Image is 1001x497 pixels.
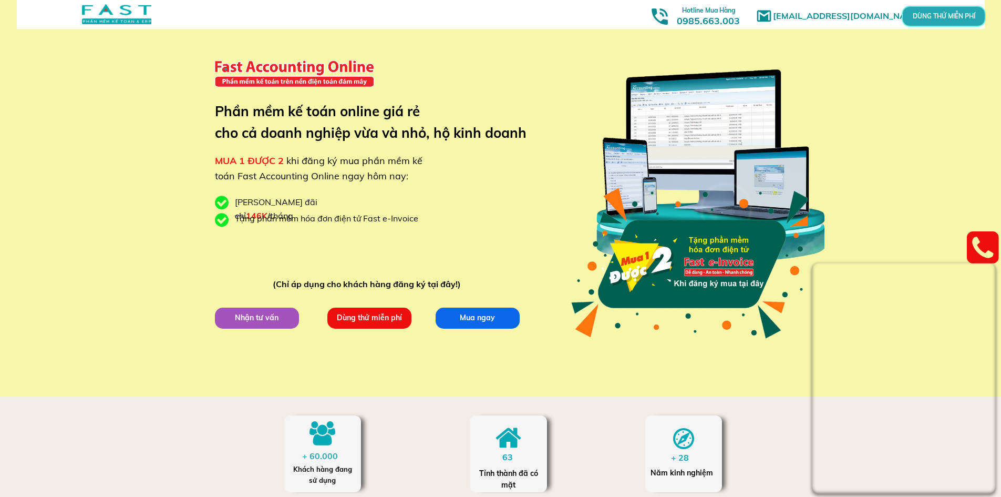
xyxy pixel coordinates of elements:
p: Mua ngay [435,307,520,329]
div: [PERSON_NAME] đãi chỉ /tháng [235,196,371,222]
div: Tỉnh thành đã có mặt [478,468,539,491]
p: DÙNG THỬ MIỄN PHÍ [925,12,962,21]
div: + 28 [671,451,699,465]
div: Năm kinh nghiệm [651,467,716,479]
div: Khách hàng đang sử dụng [290,464,355,486]
span: 146K [246,210,267,221]
p: Nhận tư vấn [214,307,300,329]
div: Tặng phần mềm hóa đơn điện tử Fast e-Invoice [235,212,426,226]
h1: [EMAIL_ADDRESS][DOMAIN_NAME] [773,9,928,23]
span: MUA 1 ĐƯỢC 2 [215,155,284,167]
div: (Chỉ áp dụng cho khách hàng đăng ký tại đây!) [273,278,466,291]
div: 63 [502,451,523,464]
span: khi đăng ký mua phần mềm kế toán Fast Accounting Online ngay hôm nay: [215,155,422,182]
span: Hotline Mua Hàng [682,6,735,14]
h3: Phần mềm kế toán online giá rẻ cho cả doanh nghiệp vừa và nhỏ, hộ kinh doanh [215,100,542,144]
h3: 0985.663.003 [665,4,751,26]
div: + 60.000 [302,450,343,463]
p: Dùng thử miễn phí [326,307,412,329]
